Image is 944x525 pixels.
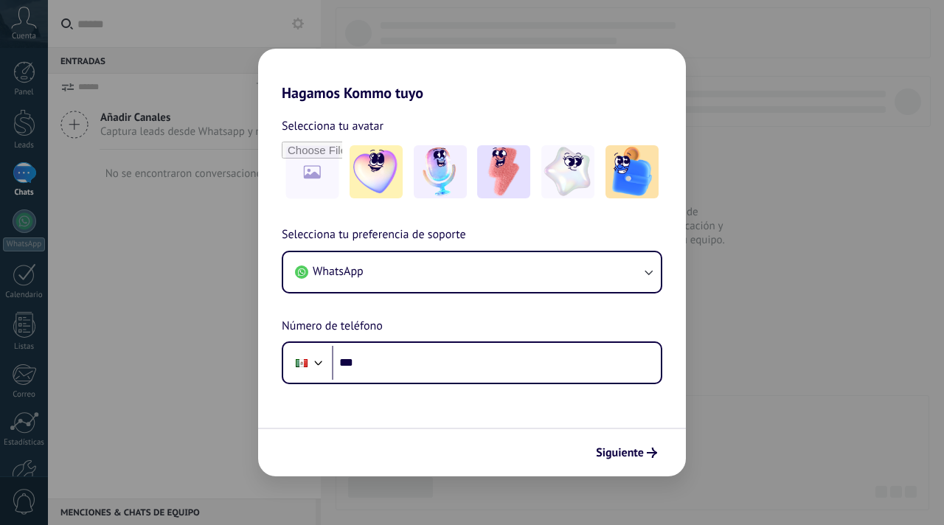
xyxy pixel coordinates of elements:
[414,145,467,198] img: -2.jpeg
[589,440,664,465] button: Siguiente
[282,117,383,136] span: Selecciona tu avatar
[477,145,530,198] img: -3.jpeg
[605,145,659,198] img: -5.jpeg
[282,317,383,336] span: Número de teléfono
[541,145,594,198] img: -4.jpeg
[283,252,661,292] button: WhatsApp
[596,448,644,458] span: Siguiente
[288,347,316,378] div: Mexico: + 52
[258,49,686,102] h2: Hagamos Kommo tuyo
[282,226,466,245] span: Selecciona tu preferencia de soporte
[350,145,403,198] img: -1.jpeg
[313,264,364,279] span: WhatsApp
